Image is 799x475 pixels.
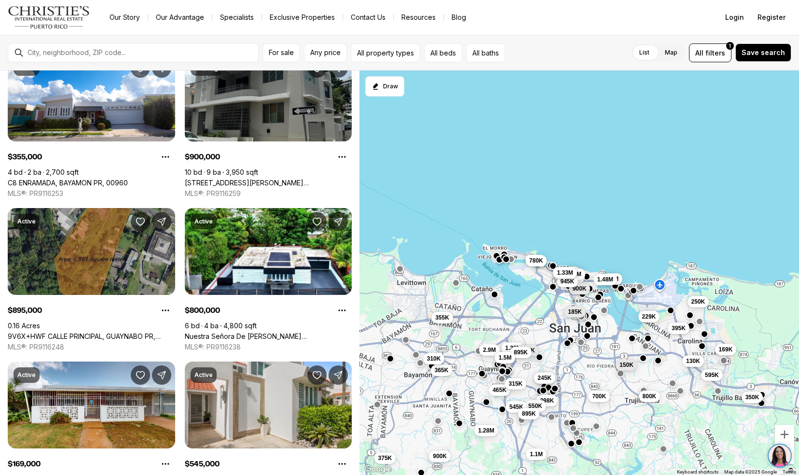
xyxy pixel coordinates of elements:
[588,391,610,402] button: 700K
[8,332,175,341] a: 9V6X+HWF CALLE PRINCIPAL, GUAYNABO PR, 00971
[17,218,36,225] p: Active
[6,6,28,28] img: be3d4b55-7850-4bcb-9297-a2f9cd376e78.png
[466,43,505,62] button: All baths
[572,285,586,293] span: 900K
[489,384,510,395] button: 465K
[758,14,785,21] span: Register
[307,365,327,385] button: Save Property: F2 SUNSET
[597,276,613,283] span: 1.48M
[553,266,577,278] button: 1.33M
[742,49,785,56] span: Save search
[705,48,725,58] span: filters
[262,11,343,24] a: Exclusive Properties
[718,346,732,353] span: 169K
[686,357,700,364] span: 130K
[602,273,622,285] button: 2.5M
[262,43,300,62] button: For sale
[741,391,763,403] button: 350K
[593,274,617,285] button: 1.48M
[620,361,634,368] span: 150K
[427,354,441,362] span: 310K
[429,450,451,461] button: 900K
[560,278,574,285] span: 945K
[775,425,794,444] button: Zoom in
[474,425,498,436] button: 1.28M
[657,44,685,61] label: Map
[530,450,543,458] span: 1.1M
[434,366,448,374] span: 365K
[430,364,452,376] button: 365K
[521,346,535,354] span: 235K
[687,295,709,307] button: 250K
[668,322,689,334] button: 395K
[269,49,294,56] span: For sale
[329,212,348,231] button: Share Property
[332,454,352,474] button: Property options
[8,6,90,29] img: logo
[365,76,404,97] button: Start drawing
[642,312,656,320] span: 229K
[534,372,555,384] button: 245K
[529,256,543,264] span: 780K
[374,452,396,463] button: 375K
[510,346,532,358] button: 895K
[514,348,528,356] span: 895K
[524,400,546,412] button: 550K
[536,394,558,406] button: 398K
[561,268,585,279] button: 1.29M
[310,49,341,56] span: Any price
[212,11,262,24] a: Specialists
[556,276,578,287] button: 945K
[493,386,507,393] span: 465K
[17,371,36,379] p: Active
[540,396,554,404] span: 398K
[632,44,657,61] label: List
[501,342,525,354] button: 1.38M
[564,306,586,318] button: 185K
[505,344,521,352] span: 1.38M
[705,371,719,378] span: 595K
[557,268,573,276] span: 1.33M
[185,332,352,341] a: Nuestra Señora De Lourdes BERNADETTE ST. #665, TRUJILLO ALTO PR, 00976
[498,353,511,361] span: 1.5M
[517,344,538,356] button: 235K
[156,454,175,474] button: Property options
[724,469,777,475] span: Map data ©2025 Google
[518,408,539,419] button: 895K
[394,11,443,24] a: Resources
[152,212,171,231] button: Share Property
[343,11,393,24] button: Contact Us
[185,179,352,187] a: 350 SALDANA ST, SAN JUAN PR, 00912
[592,392,606,400] span: 700K
[735,43,791,62] button: Save search
[435,313,449,321] span: 355K
[8,179,128,187] a: C8 ENRAMADA, BAYAMON PR, 00960
[691,297,705,305] span: 250K
[638,310,660,322] button: 229K
[423,352,444,364] button: 310K
[332,147,352,167] button: Property options
[567,273,581,281] span: 650K
[307,212,327,231] button: Save Property: Nuestra Señora De Lourdes BERNADETTE ST. #665
[682,355,704,366] button: 130K
[568,308,582,316] span: 185K
[505,377,526,389] button: 315K
[131,365,150,385] button: Save Property: 96-16 URB. VILLA CAROLINA
[444,11,474,24] a: Blog
[525,254,547,266] button: 780K
[148,11,212,24] a: Our Advantage
[522,410,536,418] span: 895K
[479,344,500,355] button: 2.9M
[483,346,496,353] span: 2.9M
[431,311,453,323] button: 355K
[638,390,660,402] button: 800K
[701,369,723,380] button: 595K
[156,147,175,167] button: Property options
[152,365,171,385] button: Share Property
[606,275,619,283] span: 2.5M
[505,401,527,412] button: 545K
[719,8,750,27] button: Login
[672,324,686,332] span: 395K
[509,403,523,410] span: 545K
